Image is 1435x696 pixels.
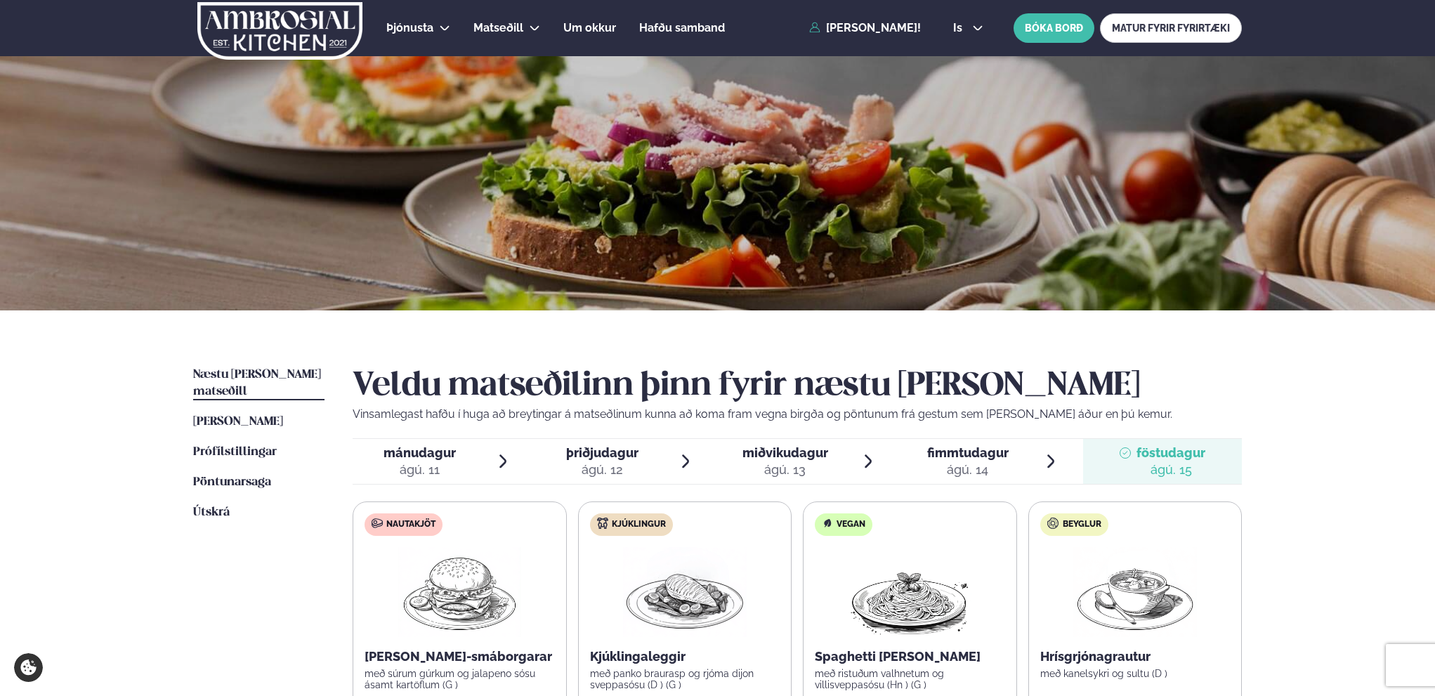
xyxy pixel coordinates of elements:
[473,20,523,37] a: Matseðill
[1063,519,1101,530] span: Beyglur
[822,518,833,529] img: Vegan.svg
[353,406,1242,423] p: Vinsamlegast hafðu í huga að breytingar á matseðlinum kunna að koma fram vegna birgða og pöntunum...
[742,445,828,460] span: miðvikudagur
[563,21,616,34] span: Um okkur
[1040,668,1231,679] p: með kanelsykri og sultu (D )
[365,668,555,690] p: með súrum gúrkum og jalapeno sósu ásamt kartöflum (G )
[1100,13,1242,43] a: MATUR FYRIR FYRIRTÆKI
[809,22,921,34] a: [PERSON_NAME]!
[639,20,725,37] a: Hafðu samband
[590,648,780,665] p: Kjúklingaleggir
[384,445,456,460] span: mánudagur
[566,461,638,478] div: ágú. 12
[1047,518,1059,529] img: bagle-new-16px.svg
[848,547,971,637] img: Spagetti.png
[193,444,277,461] a: Prófílstillingar
[597,518,608,529] img: chicken.svg
[193,414,283,431] a: [PERSON_NAME]
[623,547,747,637] img: Chicken-breast.png
[612,519,666,530] span: Kjúklingur
[473,21,523,34] span: Matseðill
[193,369,321,398] span: Næstu [PERSON_NAME] matseðill
[398,547,522,637] img: Hamburger.png
[927,445,1009,460] span: fimmtudagur
[386,20,433,37] a: Þjónusta
[353,367,1242,406] h2: Veldu matseðilinn þinn fyrir næstu [PERSON_NAME]
[1136,461,1205,478] div: ágú. 15
[1040,648,1231,665] p: Hrísgrjónagrautur
[14,653,43,682] a: Cookie settings
[1014,13,1094,43] button: BÓKA BORÐ
[1136,445,1205,460] span: föstudagur
[193,474,271,491] a: Pöntunarsaga
[193,506,230,518] span: Útskrá
[563,20,616,37] a: Um okkur
[193,476,271,488] span: Pöntunarsaga
[639,21,725,34] span: Hafðu samband
[590,668,780,690] p: með panko braurasp og rjóma dijon sveppasósu (D ) (G )
[386,519,435,530] span: Nautakjöt
[942,22,995,34] button: is
[196,2,364,60] img: logo
[365,648,555,665] p: [PERSON_NAME]-smáborgarar
[384,461,456,478] div: ágú. 11
[372,518,383,529] img: beef.svg
[193,367,325,400] a: Næstu [PERSON_NAME] matseðill
[386,21,433,34] span: Þjónusta
[193,416,283,428] span: [PERSON_NAME]
[1073,547,1197,637] img: Soup.png
[193,504,230,521] a: Útskrá
[953,22,967,34] span: is
[815,668,1005,690] p: með ristuðum valhnetum og villisveppasósu (Hn ) (G )
[927,461,1009,478] div: ágú. 14
[815,648,1005,665] p: Spaghetti [PERSON_NAME]
[193,446,277,458] span: Prófílstillingar
[837,519,865,530] span: Vegan
[566,445,638,460] span: þriðjudagur
[742,461,828,478] div: ágú. 13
